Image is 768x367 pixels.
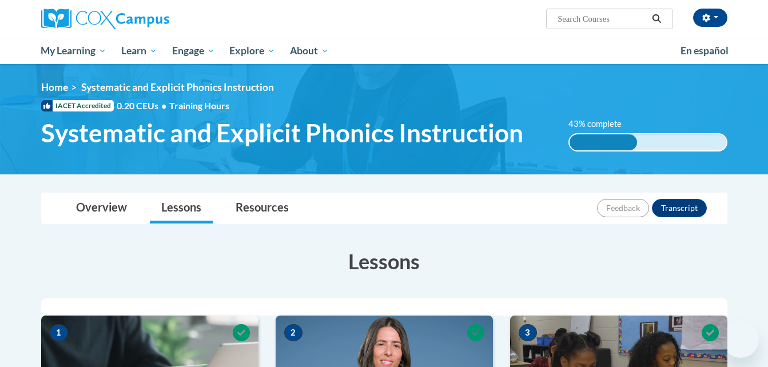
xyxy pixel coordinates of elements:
span: 0.20 CEUs [117,99,169,112]
span: Explore [229,44,275,58]
a: Home [41,81,68,93]
button: Feedback [597,199,649,217]
button: Search [648,12,665,26]
h3: Lessons [41,247,727,276]
a: Overview [65,193,138,224]
a: Engage [165,38,222,64]
span: Learn [121,44,157,58]
a: Learn [114,38,165,64]
a: En español [673,39,736,63]
span: 1 [50,324,68,341]
button: Transcript [652,199,707,217]
img: Cox Campus [41,9,169,29]
iframe: Button to launch messaging window [722,321,759,358]
span: Engage [172,44,215,58]
div: Main menu [24,38,745,64]
span: En español [681,45,729,57]
label: 43% complete [568,118,634,130]
span: My Learning [41,44,106,58]
span: IACET Accredited [41,100,114,111]
span: About [290,44,329,58]
span: Systematic and Explicit Phonics Instruction [81,81,274,93]
input: Search Courses [556,12,648,26]
a: Cox Campus [41,9,258,29]
span: Systematic and Explicit Phonics Instruction [41,118,523,148]
a: Explore [222,38,282,64]
a: My Learning [34,38,114,64]
span: Training Hours [169,100,229,111]
a: About [282,38,336,64]
span: 2 [284,324,303,341]
div: 43% complete [570,134,637,150]
span: • [161,100,166,111]
a: Resources [224,193,300,224]
button: Account Settings [693,9,727,27]
span: 3 [519,324,537,341]
a: Lessons [150,193,213,224]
